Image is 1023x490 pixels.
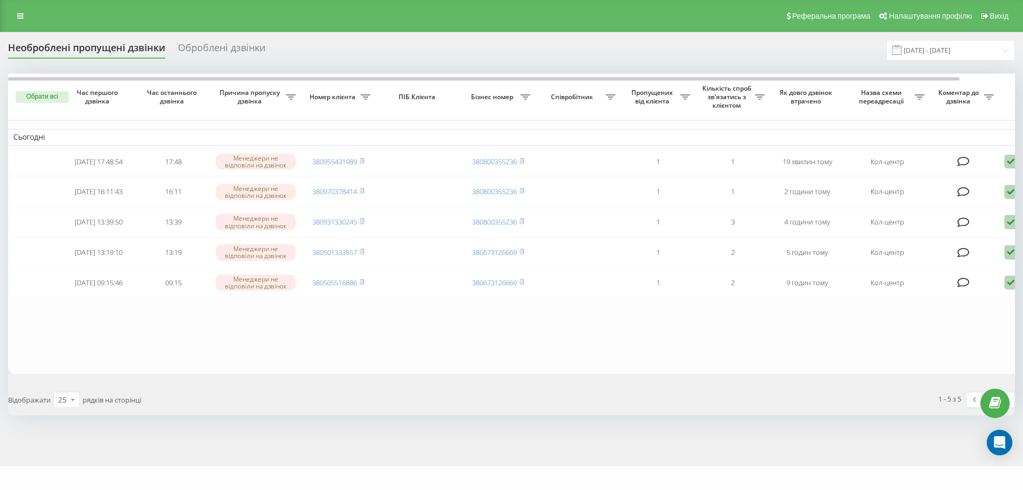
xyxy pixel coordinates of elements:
[626,89,680,105] span: Пропущених від клієнта
[621,148,695,176] td: 1
[695,269,770,297] td: 2
[889,12,972,20] span: Налаштування профілю
[778,89,836,105] span: Як довго дзвінок втрачено
[621,208,695,236] td: 1
[792,12,871,20] span: Реферальна програма
[312,187,357,196] a: 380970378414
[845,269,930,297] td: Кол-центр
[770,148,845,176] td: 19 хвилин тому
[472,187,517,196] a: 380800355236
[83,395,141,405] span: рядків на сторінці
[216,184,296,200] div: Менеджери не відповіли на дзвінок
[61,208,136,236] td: [DATE] 13:39:50
[216,244,296,260] div: Менеджери не відповіли на дзвінок
[385,93,452,101] span: ПІБ Клієнта
[144,89,202,105] span: Час останнього дзвінка
[845,238,930,267] td: Кол-центр
[8,42,165,59] div: Необроблені пропущені дзвінки
[216,214,296,230] div: Менеджери не відповіли на дзвінок
[935,89,984,105] span: Коментар до дзвінка
[472,157,517,166] a: 380800355236
[58,395,67,405] div: 25
[466,93,521,101] span: Бізнес номер
[216,275,296,291] div: Менеджери не відповіли на дзвінок
[312,247,357,257] a: 380501333557
[990,12,1009,20] span: Вихід
[15,91,69,103] button: Обрати всі
[695,208,770,236] td: 3
[850,89,915,105] span: Назва схеми переадресації
[472,217,517,227] a: 380800355236
[136,178,210,206] td: 16:11
[695,178,770,206] td: 1
[61,238,136,267] td: [DATE] 13:19:10
[845,148,930,176] td: Кол-центр
[770,238,845,267] td: 5 годин тому
[472,278,517,287] a: 380673126669
[621,178,695,206] td: 1
[306,93,361,101] span: Номер клієнта
[61,269,136,297] td: [DATE] 09:15:46
[136,238,210,267] td: 13:19
[178,42,265,59] div: Оброблені дзвінки
[770,269,845,297] td: 9 годин тому
[701,84,755,109] span: Кількість спроб зв'язатись з клієнтом
[695,148,770,176] td: 1
[136,208,210,236] td: 13:39
[541,93,606,101] span: Співробітник
[770,208,845,236] td: 4 години тому
[621,238,695,267] td: 1
[216,89,286,105] span: Причина пропуску дзвінка
[472,247,517,257] a: 380673126669
[216,154,296,170] div: Менеджери не відповіли на дзвінок
[770,178,845,206] td: 2 години тому
[8,395,51,405] span: Відображати
[845,178,930,206] td: Кол-центр
[70,89,127,105] span: Час першого дзвінка
[845,208,930,236] td: Кол-центр
[695,238,770,267] td: 2
[136,269,210,297] td: 09:15
[312,217,357,227] a: 380931330245
[938,393,961,404] div: 1 - 5 з 5
[61,148,136,176] td: [DATE] 17:48:54
[312,278,357,287] a: 380505516886
[312,157,357,166] a: 380955431989
[136,148,210,176] td: 17:48
[987,430,1012,455] div: Open Intercom Messenger
[621,269,695,297] td: 1
[61,178,136,206] td: [DATE] 16:11:43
